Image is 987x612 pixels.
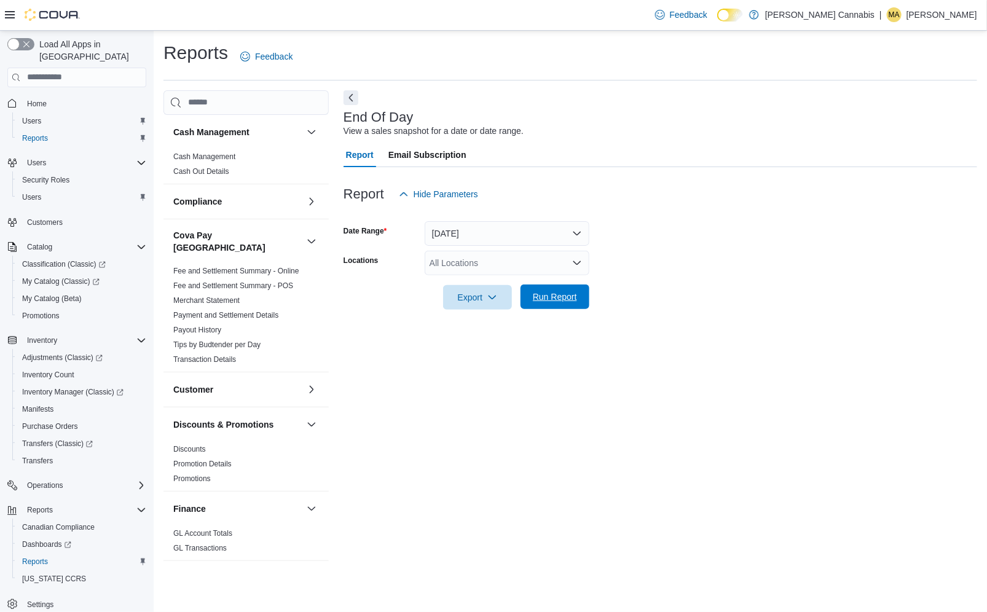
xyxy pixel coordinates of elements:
a: My Catalog (Beta) [17,291,87,306]
a: Promotion Details [173,460,232,468]
a: GL Account Totals [173,529,232,538]
button: Reports [12,553,151,570]
button: Run Report [521,284,589,309]
a: Inventory Count [17,367,79,382]
a: Payment and Settlement Details [173,311,278,320]
span: Reports [22,557,48,567]
span: Reports [27,505,53,515]
span: Dashboards [17,537,146,552]
span: MA [889,7,900,22]
button: Canadian Compliance [12,519,151,536]
button: Reports [22,503,58,517]
span: Washington CCRS [17,571,146,586]
span: Cash Management [173,152,235,162]
a: Inventory Manager (Classic) [12,383,151,401]
span: Settings [22,596,146,611]
button: [US_STATE] CCRS [12,570,151,587]
h3: Inventory [173,572,212,584]
div: Finance [163,526,329,560]
span: Users [17,190,146,205]
a: My Catalog (Classic) [17,274,104,289]
span: Reports [22,133,48,143]
img: Cova [25,9,80,21]
a: Dashboards [17,537,76,552]
span: Transaction Details [173,355,236,364]
span: Inventory Manager (Classic) [22,387,124,397]
a: Classification (Classic) [17,257,111,272]
span: Promotions [173,474,211,484]
a: Classification (Classic) [12,256,151,273]
span: Transfers [22,456,53,466]
a: Discounts [173,445,206,453]
span: Transfers (Classic) [22,439,93,449]
a: Reports [17,131,53,146]
span: Promotions [22,311,60,321]
button: Inventory [2,332,151,349]
a: Canadian Compliance [17,520,100,535]
button: Catalog [2,238,151,256]
button: Operations [22,478,68,493]
a: Adjustments (Classic) [17,350,108,365]
button: Users [12,189,151,206]
span: Canadian Compliance [17,520,146,535]
div: Discounts & Promotions [163,442,329,491]
span: Inventory Count [17,367,146,382]
a: Adjustments (Classic) [12,349,151,366]
a: Tips by Budtender per Day [173,340,261,349]
span: Promotions [17,308,146,323]
span: Transfers [17,453,146,468]
span: Export [450,285,505,310]
span: Classification (Classic) [22,259,106,269]
button: Promotions [12,307,151,324]
span: Classification (Classic) [17,257,146,272]
button: Discounts & Promotions [304,417,319,432]
a: Merchant Statement [173,296,240,305]
span: Adjustments (Classic) [17,350,146,365]
h3: Report [344,187,384,202]
span: Tips by Budtender per Day [173,340,261,350]
button: Compliance [304,194,319,209]
span: Reports [17,131,146,146]
span: Run Report [533,291,577,303]
p: [PERSON_NAME] Cannabis [765,7,875,22]
span: Inventory [27,335,57,345]
span: Adjustments (Classic) [22,353,103,363]
button: Inventory [173,572,302,584]
a: Manifests [17,402,58,417]
button: Hide Parameters [394,182,483,206]
span: Manifests [17,402,146,417]
a: Transfers (Classic) [12,435,151,452]
span: [US_STATE] CCRS [22,574,86,584]
a: GL Transactions [173,544,227,552]
span: Report [346,143,374,167]
span: Catalog [27,242,52,252]
span: Catalog [22,240,146,254]
span: My Catalog (Beta) [22,294,82,304]
button: Finance [304,501,319,516]
button: Reports [12,130,151,147]
span: Purchase Orders [22,422,78,431]
a: Reports [17,554,53,569]
span: Hide Parameters [414,188,478,200]
span: Transfers (Classic) [17,436,146,451]
button: [DATE] [425,221,589,246]
label: Locations [344,256,379,265]
p: | [879,7,882,22]
button: Next [344,90,358,105]
a: Fee and Settlement Summary - Online [173,267,299,275]
span: Reports [22,503,146,517]
span: Users [22,192,41,202]
span: Inventory Manager (Classic) [17,385,146,399]
h3: Finance [173,503,206,515]
span: Purchase Orders [17,419,146,434]
a: Home [22,96,52,111]
span: Cash Out Details [173,167,229,176]
button: Cash Management [304,125,319,139]
h3: End Of Day [344,110,414,125]
span: Users [27,158,46,168]
button: Home [2,95,151,112]
span: Merchant Statement [173,296,240,305]
span: Security Roles [22,175,69,185]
